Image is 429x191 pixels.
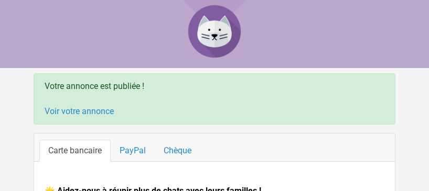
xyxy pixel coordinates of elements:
a: Carte bancaire [39,140,111,162]
div: Votre annonce est publiée ! [34,73,395,125]
a: Chèque [155,140,200,162]
a: PayPal [111,140,155,162]
a: Voir votre annonce [45,106,114,116]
